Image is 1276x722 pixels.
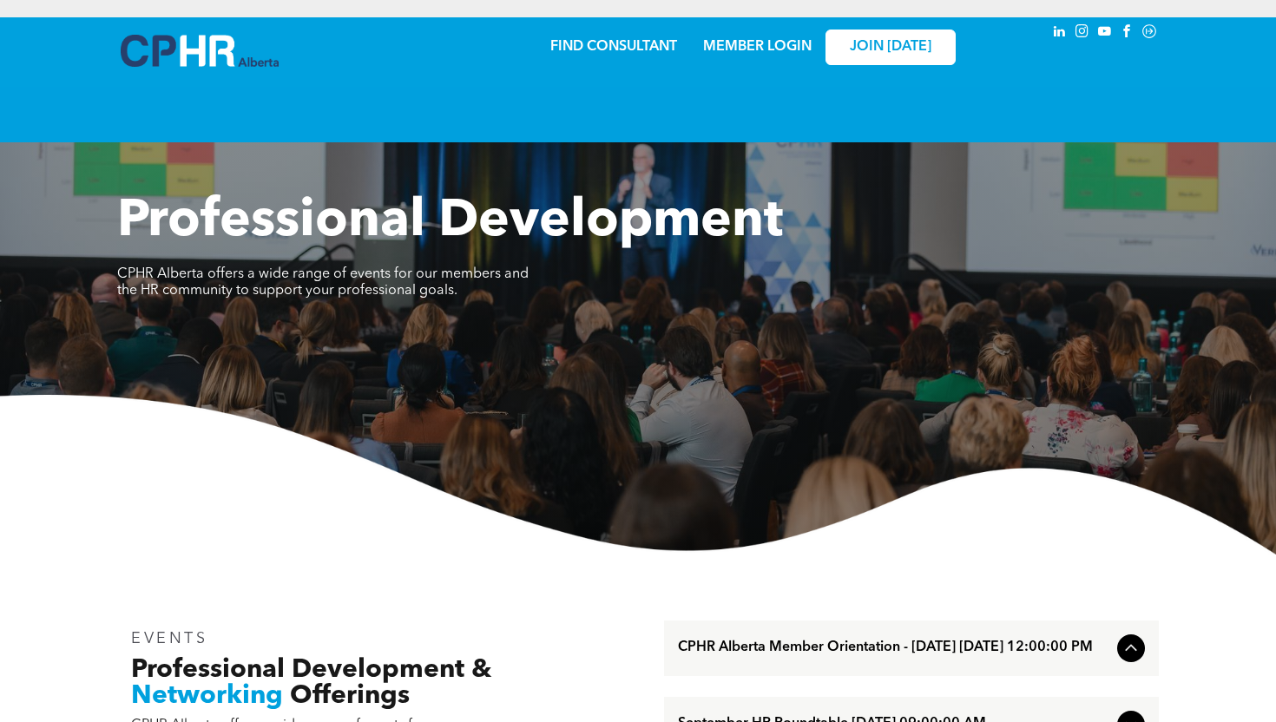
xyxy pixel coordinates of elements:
span: JOIN [DATE] [850,39,931,56]
a: JOIN [DATE] [825,30,956,65]
span: Professional Development & [131,657,491,683]
a: Social network [1140,22,1159,45]
a: linkedin [1049,22,1069,45]
span: Networking [131,683,283,709]
a: facebook [1117,22,1136,45]
span: Offerings [290,683,410,709]
a: FIND CONSULTANT [550,40,677,54]
a: instagram [1072,22,1091,45]
span: CPHR Alberta Member Orientation - [DATE] [DATE] 12:00:00 PM [678,640,1110,656]
span: EVENTS [131,631,208,647]
img: A blue and white logo for cp alberta [121,35,279,67]
a: youtube [1095,22,1114,45]
a: MEMBER LOGIN [703,40,812,54]
span: CPHR Alberta offers a wide range of events for our members and the HR community to support your p... [117,267,529,298]
span: Professional Development [117,196,783,248]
